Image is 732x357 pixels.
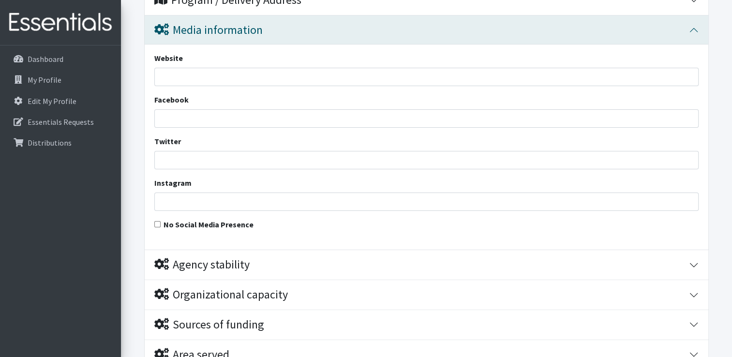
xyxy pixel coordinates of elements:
[145,15,708,45] button: Media information
[154,135,181,147] label: Twitter
[4,91,117,111] a: Edit My Profile
[4,70,117,89] a: My Profile
[154,177,192,189] label: Instagram
[4,6,117,39] img: HumanEssentials
[145,310,708,340] button: Sources of funding
[154,94,189,105] label: Facebook
[28,117,94,127] p: Essentials Requests
[154,288,288,302] div: Organizational capacity
[28,138,72,148] p: Distributions
[154,52,183,64] label: Website
[154,318,264,332] div: Sources of funding
[28,96,76,106] p: Edit My Profile
[154,23,263,37] div: Media information
[4,49,117,69] a: Dashboard
[4,133,117,152] a: Distributions
[145,280,708,310] button: Organizational capacity
[154,258,250,272] div: Agency stability
[4,112,117,132] a: Essentials Requests
[28,54,63,64] p: Dashboard
[145,250,708,280] button: Agency stability
[164,219,254,230] label: No Social Media Presence
[28,75,61,85] p: My Profile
